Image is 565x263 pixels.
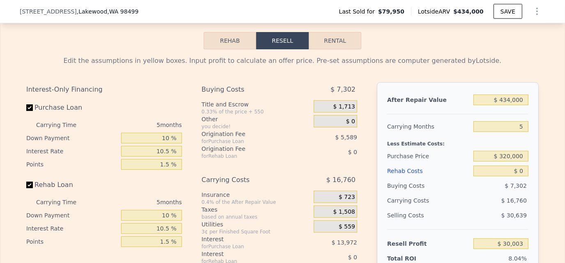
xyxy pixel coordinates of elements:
[202,173,293,187] div: Carrying Costs
[202,145,293,153] div: Origination Fee
[387,164,470,178] div: Rehab Costs
[107,8,138,15] span: , WA 98499
[332,239,357,246] span: $ 13,972
[93,118,182,131] div: 5 months
[453,8,484,15] span: $434,000
[36,196,90,209] div: Carrying Time
[346,118,355,125] span: $ 0
[20,7,77,16] span: [STREET_ADDRESS]
[204,32,256,49] button: Rehab
[331,82,356,97] span: $ 7,302
[202,243,293,250] div: for Purchase Loan
[202,250,293,258] div: Interest
[93,196,182,209] div: 5 months
[26,182,33,188] input: Rehab Loan
[202,100,310,108] div: Title and Escrow
[387,119,470,134] div: Carrying Months
[339,7,378,16] span: Last Sold for
[505,182,527,189] span: $ 7,302
[202,82,293,97] div: Buying Costs
[333,208,355,216] span: $ 1,508
[202,220,310,228] div: Utilities
[348,149,357,155] span: $ 0
[202,123,310,130] div: you decide!
[378,7,404,16] span: $79,950
[26,100,118,115] label: Purchase Loan
[309,32,361,49] button: Rental
[335,134,357,141] span: $ 5,589
[494,4,522,19] button: SAVE
[387,254,439,263] div: Total ROI
[77,7,139,16] span: , Lakewood
[339,194,355,201] span: $ 723
[387,149,470,164] div: Purchase Price
[501,197,527,204] span: $ 16,760
[501,212,527,219] span: $ 30,639
[509,255,527,262] span: 8.04%
[36,118,90,131] div: Carrying Time
[26,131,118,145] div: Down Payment
[202,130,293,138] div: Origination Fee
[26,209,118,222] div: Down Payment
[202,235,293,243] div: Interest
[26,145,118,158] div: Interest Rate
[202,191,310,199] div: Insurance
[202,228,310,235] div: 3¢ per Finished Square Foot
[26,222,118,235] div: Interest Rate
[202,138,293,145] div: for Purchase Loan
[26,178,118,192] label: Rehab Loan
[339,223,355,231] span: $ 559
[348,254,357,261] span: $ 0
[26,82,182,97] div: Interest-Only Financing
[387,92,470,107] div: After Repair Value
[387,236,470,251] div: Resell Profit
[202,214,310,220] div: based on annual taxes
[418,7,453,16] span: Lotside ARV
[387,178,470,193] div: Buying Costs
[26,158,118,171] div: Points
[26,235,118,248] div: Points
[387,134,528,149] div: Less Estimate Costs:
[256,32,309,49] button: Resell
[26,56,539,66] div: Edit the assumptions in yellow boxes. Input profit to calculate an offer price. Pre-set assumptio...
[202,205,310,214] div: Taxes
[387,193,439,208] div: Carrying Costs
[202,199,310,205] div: 0.4% of the After Repair Value
[333,103,355,111] span: $ 1,713
[202,108,310,115] div: 0.33% of the price + 550
[26,104,33,111] input: Purchase Loan
[529,3,545,20] button: Show Options
[202,115,310,123] div: Other
[326,173,356,187] span: $ 16,760
[202,153,293,159] div: for Rehab Loan
[387,208,470,223] div: Selling Costs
